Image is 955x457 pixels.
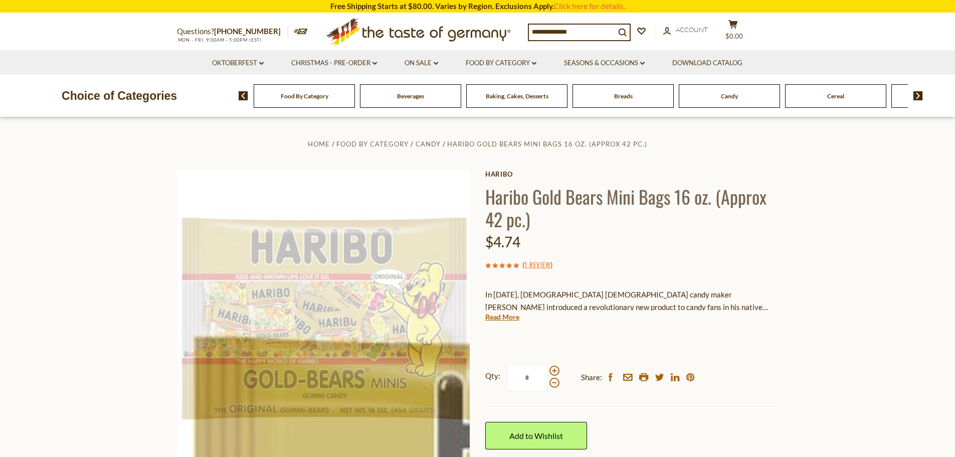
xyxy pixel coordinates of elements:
p: In [DATE], [DEMOGRAPHIC_DATA] [DEMOGRAPHIC_DATA] candy maker [PERSON_NAME] introduced a revolutio... [485,288,779,314]
a: Christmas - PRE-ORDER [291,58,377,69]
a: Candy [416,140,441,148]
span: MON - FRI, 9:00AM - 5:00PM (EST) [177,37,262,43]
a: Beverages [397,92,424,100]
a: Breads [614,92,633,100]
img: previous arrow [239,91,248,100]
a: [PHONE_NUMBER] [214,27,281,36]
a: Click here for details. [554,2,625,11]
span: ( ) [522,259,552,269]
span: $0.00 [725,32,743,40]
a: Candy [721,92,738,100]
a: Read More [485,312,519,322]
a: Haribo [485,170,779,178]
a: Food By Category [281,92,328,100]
h1: Haribo Gold Bears Mini Bags 16 oz. (Approx 42 pc.) [485,185,779,230]
a: Haribo Gold Bears Mini Bags 16 oz. (Approx 42 pc.) [447,140,647,148]
a: Account [663,25,708,36]
span: Account [676,26,708,34]
a: 1 Review [524,259,550,270]
a: Food By Category [336,140,409,148]
button: $0.00 [718,20,748,45]
img: next arrow [913,91,923,100]
a: On Sale [405,58,438,69]
a: Home [308,140,330,148]
p: Questions? [177,25,288,38]
a: Cereal [827,92,844,100]
input: Qty: [507,364,548,391]
a: Oktoberfest [212,58,264,69]
span: Share: [581,371,602,384]
a: Add to Wishlist [485,422,587,449]
span: $4.74 [485,233,520,250]
a: Baking, Cakes, Desserts [486,92,548,100]
a: Download Catalog [672,58,742,69]
a: Seasons & Occasions [564,58,645,69]
a: Food By Category [466,58,536,69]
strong: Qty: [485,370,500,382]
